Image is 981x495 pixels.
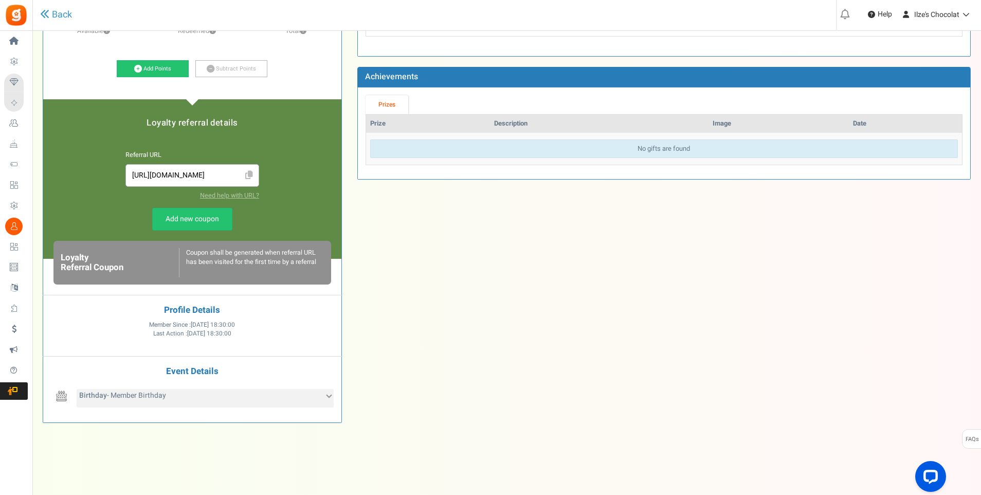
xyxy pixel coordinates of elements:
span: - Member Birthday [79,390,166,401]
h4: Event Details [51,367,334,377]
th: Image [709,115,849,133]
a: Back [40,8,72,22]
a: Help [864,6,896,23]
span: Help [875,9,892,20]
th: Prize [366,115,490,133]
span: FAQs [965,430,979,449]
h5: Loyalty referral details [53,118,331,128]
h4: Profile Details [51,306,334,315]
button: ? [103,28,110,34]
p: Available [48,26,139,36]
a: Add Points [117,60,189,78]
img: Gratisfaction [5,4,28,27]
a: Need help with URL? [200,191,259,200]
a: Subtract Points [195,60,267,78]
b: Birthday [79,390,107,401]
a: Add new coupon [152,208,232,231]
p: Total [255,26,336,36]
h6: Loyalty Referral Coupon [61,253,179,272]
button: ? [209,28,216,34]
div: Coupon shall be generated when referral URL has been visited for the first time by a referral [179,248,323,277]
button: ? [300,28,306,34]
p: Redeemed [149,26,245,36]
span: Click to Copy [241,167,258,185]
small: (Ref No: 8850) [732,23,772,32]
span: Last Action : [153,329,231,338]
b: Achievements [365,70,418,83]
span: Member Since : [149,321,235,329]
span: [DATE] 18:30:00 [187,329,231,338]
span: [DATE] 18:30:00 [191,321,235,329]
h6: Referral URL [125,152,259,159]
th: Description [490,115,709,133]
th: Date [849,115,962,133]
span: Ilze's Chocolat [914,9,959,20]
a: Prizes [366,95,409,114]
div: No gifts are found [370,139,958,158]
